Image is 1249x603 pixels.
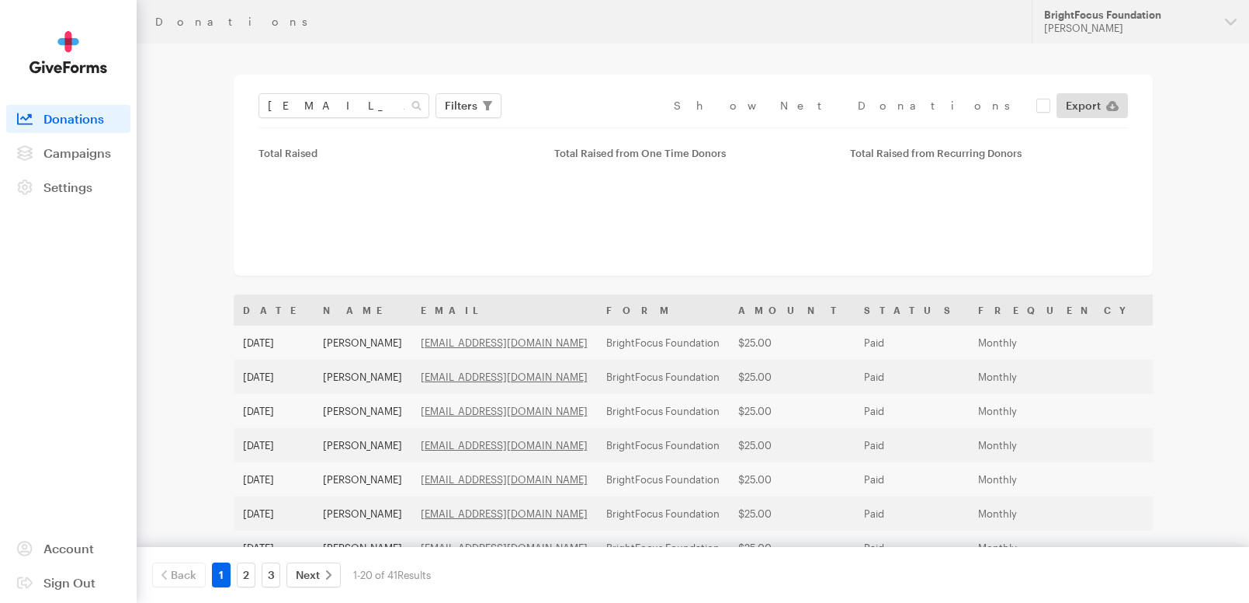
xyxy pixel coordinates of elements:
td: $25.00 [729,326,855,360]
span: Results [397,569,431,581]
td: $25.00 [729,428,855,462]
div: Total Raised [258,147,536,159]
a: [EMAIL_ADDRESS][DOMAIN_NAME] [421,336,588,349]
td: [PERSON_NAME] [314,360,411,394]
td: [PERSON_NAME] [314,531,411,565]
a: [EMAIL_ADDRESS][DOMAIN_NAME] [421,371,588,383]
td: [DATE] [234,428,314,462]
td: [DATE] [234,360,314,394]
div: [PERSON_NAME] [1044,22,1213,35]
td: Monthly [969,462,1147,497]
td: [PERSON_NAME] [314,394,411,428]
a: [EMAIL_ADDRESS][DOMAIN_NAME] [421,405,588,417]
span: Filters [445,96,477,115]
td: Monthly [969,394,1147,428]
td: [PERSON_NAME] [314,497,411,531]
span: Donations [43,111,104,126]
span: Next [296,566,320,584]
a: Next [286,563,341,587]
td: Paid [855,394,969,428]
td: BrightFocus Foundation [597,531,729,565]
th: Amount [729,295,855,326]
td: $25.00 [729,497,855,531]
a: [EMAIL_ADDRESS][DOMAIN_NAME] [421,439,588,451]
div: BrightFocus Foundation [1044,9,1213,22]
td: $25.00 [729,360,855,394]
a: Sign Out [6,569,130,597]
span: Sign Out [43,575,95,590]
td: BrightFocus Foundation [597,360,729,394]
td: [DATE] [234,497,314,531]
div: Total Raised from Recurring Donors [850,147,1127,159]
div: 1-20 of 41 [353,563,431,587]
td: Monthly [969,497,1147,531]
td: Monthly [969,531,1147,565]
td: Paid [855,462,969,497]
td: Paid [855,428,969,462]
td: BrightFocus Foundation [597,428,729,462]
span: Campaigns [43,145,111,160]
a: Donations [6,105,130,133]
td: [DATE] [234,462,314,497]
span: Export [1066,96,1101,115]
td: BrightFocus Foundation [597,394,729,428]
td: $25.00 [729,394,855,428]
a: [EMAIL_ADDRESS][DOMAIN_NAME] [421,473,588,486]
td: Paid [855,360,969,394]
th: Form [597,295,729,326]
span: Account [43,541,94,556]
a: 2 [237,563,255,587]
th: Status [855,295,969,326]
a: 3 [262,563,280,587]
td: $25.00 [729,462,855,497]
th: Frequency [969,295,1147,326]
td: Monthly [969,360,1147,394]
td: BrightFocus Foundation [597,462,729,497]
td: $25.00 [729,531,855,565]
span: Settings [43,180,92,194]
input: Search Name & Email [258,93,429,118]
td: Paid [855,326,969,360]
th: Date [234,295,314,326]
td: BrightFocus Foundation [597,497,729,531]
td: Monthly [969,326,1147,360]
td: [PERSON_NAME] [314,326,411,360]
th: Email [411,295,597,326]
button: Filters [435,93,501,118]
div: Total Raised from One Time Donors [554,147,831,159]
td: [DATE] [234,531,314,565]
a: Settings [6,173,130,201]
td: Monthly [969,428,1147,462]
td: BrightFocus Foundation [597,326,729,360]
th: Name [314,295,411,326]
img: GiveForms [29,31,107,74]
td: Paid [855,531,969,565]
a: [EMAIL_ADDRESS][DOMAIN_NAME] [421,542,588,554]
td: [PERSON_NAME] [314,428,411,462]
a: Export [1056,93,1128,118]
a: Account [6,535,130,563]
td: Paid [855,497,969,531]
td: [DATE] [234,326,314,360]
a: [EMAIL_ADDRESS][DOMAIN_NAME] [421,507,588,520]
td: [DATE] [234,394,314,428]
td: [PERSON_NAME] [314,462,411,497]
a: Campaigns [6,139,130,167]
